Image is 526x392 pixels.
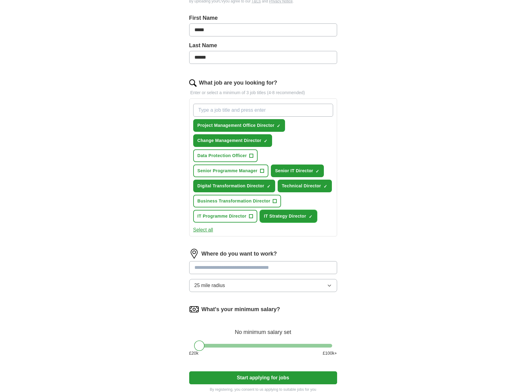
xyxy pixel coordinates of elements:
span: 25 mile radius [194,282,225,289]
span: Change Management Director [198,137,261,144]
span: ✓ [324,184,327,189]
button: Change Management Director✓ [193,134,272,147]
span: Project Management Office Director [198,122,275,129]
label: First Name [189,14,337,22]
span: ✓ [267,184,271,189]
img: location.png [189,249,199,259]
button: Project Management Office Director✓ [193,119,285,132]
span: Business Transformation Director [198,198,271,204]
button: Business Transformation Director [193,195,281,207]
span: IT Programme Director [198,213,247,219]
button: Start applying for jobs [189,371,337,384]
button: Senior Programme Manager [193,165,268,177]
span: £ 100 k+ [323,350,337,357]
button: IT Strategy Director✓ [260,210,317,223]
label: What's your minimum salary? [202,305,280,314]
label: What job are you looking for? [199,79,277,87]
span: IT Strategy Director [264,213,306,219]
img: salary.png [189,304,199,314]
span: Data Protection Officer [198,152,247,159]
img: search.png [189,79,197,87]
div: No minimum salary set [189,322,337,336]
span: Senior Programme Manager [198,168,258,174]
span: Technical Director [282,183,321,189]
button: Technical Director✓ [278,180,332,192]
span: ✓ [316,169,319,174]
button: Digital Transformation Director✓ [193,180,275,192]
span: ✓ [264,139,267,144]
input: Type a job title and press enter [193,104,333,117]
label: Last Name [189,41,337,50]
button: IT Programme Director [193,210,257,223]
span: ✓ [309,214,312,219]
label: Where do you want to work? [202,250,277,258]
button: 25 mile radius [189,279,337,292]
button: Data Protection Officer [193,149,258,162]
span: Digital Transformation Director [198,183,264,189]
button: Select all [193,226,213,234]
span: £ 20 k [189,350,198,357]
button: Senior IT Director✓ [271,165,324,177]
span: ✓ [277,123,280,128]
span: Senior IT Director [275,168,313,174]
p: Enter or select a minimum of 3 job titles (4-8 recommended) [189,90,337,96]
